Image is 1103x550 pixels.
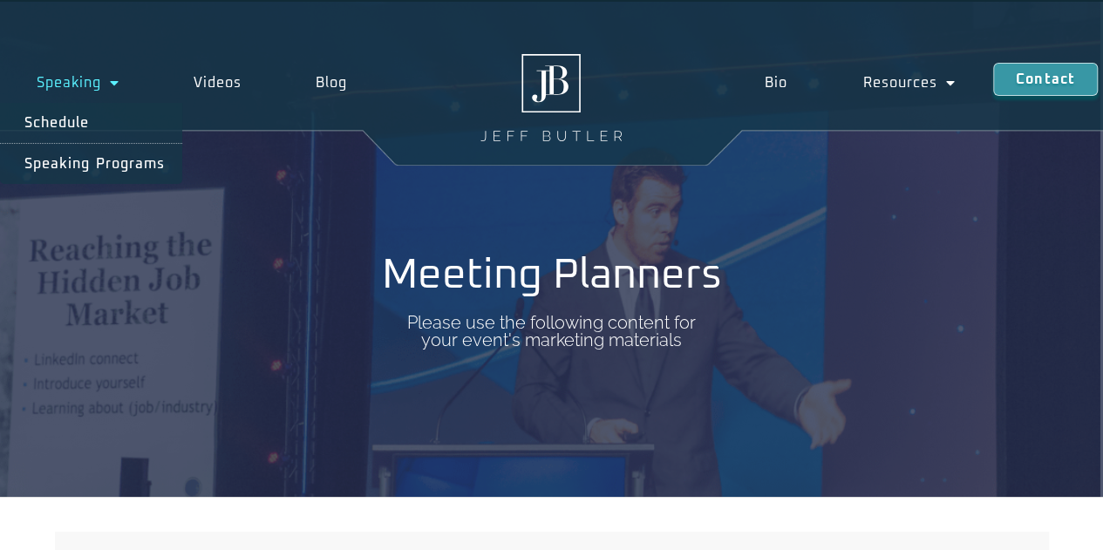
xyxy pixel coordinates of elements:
a: Contact [993,63,1098,96]
nav: Menu [727,63,993,103]
a: Resources [825,63,993,103]
a: Videos [157,63,279,103]
a: Bio [727,63,826,103]
p: Please use the following content for your event's marketing materials [391,314,713,349]
h1: Meeting Planners [382,255,722,296]
span: Contact [1016,72,1075,86]
a: Blog [279,63,385,103]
